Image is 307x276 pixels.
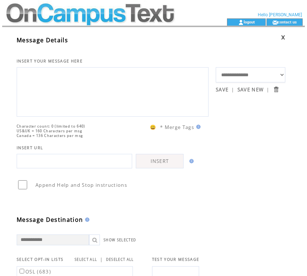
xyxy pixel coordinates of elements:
span: | [100,256,103,263]
img: help.gif [83,217,89,222]
a: SHOW SELECTED [104,238,136,242]
a: INSERT [136,154,184,168]
span: Hello [PERSON_NAME] [258,12,302,17]
img: account_icon.gif [238,20,244,25]
a: logout [244,20,255,24]
span: Canada = 136 Characters per msg [17,133,83,138]
span: Message Details [17,36,68,44]
span: TEST YOUR MESSAGE [152,257,199,262]
span: US&UK = 160 Characters per msg [17,129,82,133]
span: | [266,86,269,93]
span: Message Destination [17,216,83,224]
a: SAVE [216,86,228,93]
span: INSERT URL [17,145,43,150]
span: SELECT OPT-IN LISTS [17,257,63,262]
a: contact us [278,20,297,24]
span: Character count: 0 (limited to 640) [17,124,85,129]
span: 😀 [150,124,156,130]
label: OSL (683) [18,268,51,275]
img: help.gif [187,159,194,163]
span: * Merge Tags [160,124,194,130]
span: Append Help and Stop instructions [35,182,127,188]
a: SELECT ALL [75,257,97,262]
input: Submit [273,86,279,93]
span: | [231,86,234,93]
input: OSL (683) [20,269,24,273]
a: SAVE NEW [237,86,264,93]
img: help.gif [194,125,201,129]
img: contact_us_icon.gif [272,20,278,25]
a: DESELECT ALL [106,257,134,262]
span: INSERT YOUR MESSAGE HERE [17,59,83,64]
